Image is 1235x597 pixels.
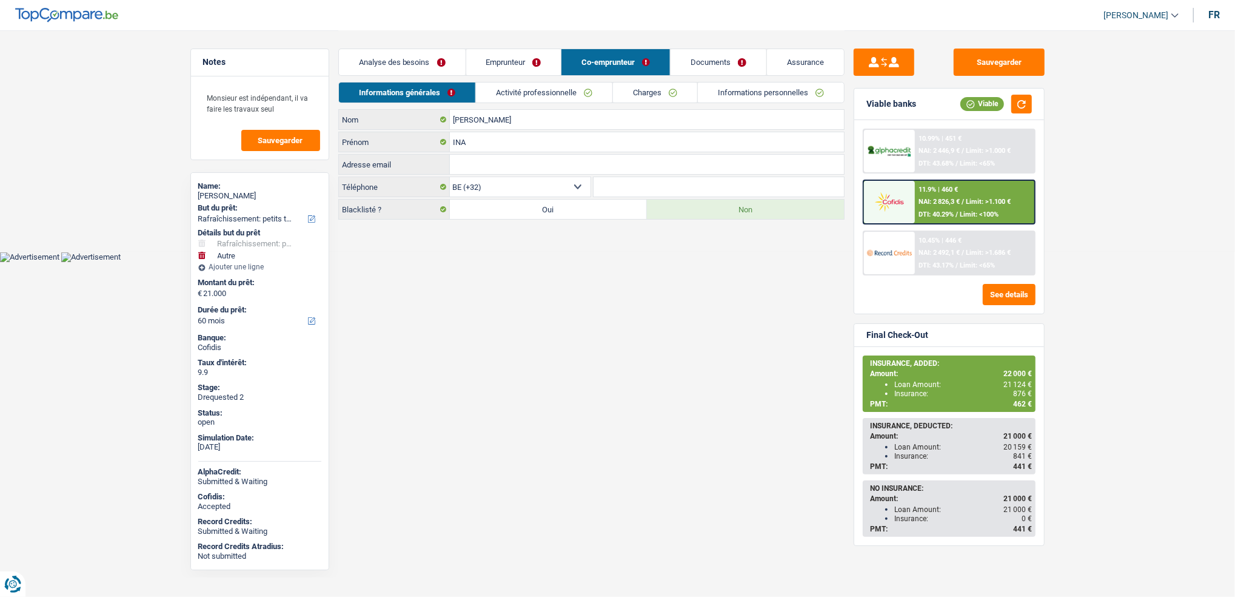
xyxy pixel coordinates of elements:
[198,442,321,452] div: [DATE]
[870,400,1032,408] div: PMT:
[61,252,121,262] img: Advertisement
[198,343,321,352] div: Cofidis
[339,132,450,152] label: Prénom
[1103,10,1168,21] span: [PERSON_NAME]
[1003,432,1032,440] span: 21 000 €
[1013,390,1032,398] span: 876 €
[198,289,202,298] span: €
[198,333,321,343] div: Banque:
[962,198,964,206] span: /
[198,417,321,427] div: open
[870,432,1032,440] div: Amount:
[1022,514,1032,523] span: 0 €
[241,130,320,151] button: Sauvegarder
[919,261,954,269] span: DTI: 43.17%
[198,305,319,315] label: Durée du prêt:
[198,542,321,551] div: Record Credits Atradius:
[894,514,1032,523] div: Insurance:
[960,160,995,167] span: Limit: <65%
[1003,505,1032,514] span: 21 000 €
[919,147,960,155] span: NAI: 2 446,9 €
[198,203,319,213] label: But du prêt:
[198,278,319,288] label: Montant du prêt:
[198,467,321,477] div: AlphaCredit:
[1003,380,1032,389] span: 21 124 €
[867,144,912,158] img: AlphaCredit
[966,147,1011,155] span: Limit: >1.000 €
[919,198,960,206] span: NAI: 2 826,3 €
[1013,525,1032,533] span: 441 €
[198,492,321,502] div: Cofidis:
[867,241,912,264] img: Record Credits
[894,505,1032,514] div: Loan Amount:
[870,422,1032,430] div: INSURANCE, DEDUCTED:
[870,484,1032,493] div: NO INSURANCE:
[966,249,1011,257] span: Limit: >1.686 €
[198,181,321,191] div: Name:
[671,49,766,75] a: Documents
[198,502,321,511] div: Accepted
[870,462,1032,471] div: PMT:
[698,83,844,103] a: Informations personnelles
[613,83,697,103] a: Charges
[960,97,1004,110] div: Viable
[983,284,1036,305] button: See details
[960,211,999,218] span: Limit: <100%
[1003,369,1032,378] span: 22 000 €
[870,525,1032,533] div: PMT:
[767,49,844,75] a: Assurance
[594,177,844,197] input: 401020304
[339,200,450,219] label: Blacklisté ?
[894,380,1032,389] div: Loan Amount:
[956,261,958,269] span: /
[894,390,1032,398] div: Insurance:
[339,110,450,129] label: Nom
[919,186,958,194] div: 11.9% | 460 €
[894,443,1032,451] div: Loan Amount:
[258,137,303,144] span: Sauvegarder
[561,49,670,75] a: Co-emprunteur
[339,83,475,103] a: Informations générales
[198,433,321,443] div: Simulation Date:
[962,249,964,257] span: /
[966,198,1011,206] span: Limit: >1.100 €
[647,200,844,219] label: Non
[198,517,321,527] div: Record Credits:
[919,135,962,143] div: 10.99% | 451 €
[1094,5,1179,25] a: [PERSON_NAME]
[476,83,612,103] a: Activité professionnelle
[867,191,912,213] img: Cofidis
[1208,9,1220,21] div: fr
[960,261,995,269] span: Limit: <65%
[1003,494,1032,503] span: 21 000 €
[198,358,321,368] div: Taux d'intérêt:
[198,368,321,377] div: 9.9
[15,8,118,22] img: TopCompare Logo
[919,160,954,167] span: DTI: 43.68%
[339,155,450,174] label: Adresse email
[870,369,1032,378] div: Amount:
[198,408,321,418] div: Status:
[198,228,321,238] div: Détails but du prêt
[198,383,321,393] div: Stage:
[1003,443,1032,451] span: 20 159 €
[1013,462,1032,471] span: 441 €
[339,49,466,75] a: Analyse des besoins
[1013,452,1032,460] span: 841 €
[198,551,321,561] div: Not submitted
[866,330,928,340] div: Final Check-Out
[198,191,321,201] div: [PERSON_NAME]
[919,249,960,257] span: NAI: 2 492,1 €
[962,147,964,155] span: /
[198,393,321,402] div: Drequested 2
[866,99,916,109] div: Viable banks
[956,160,958,167] span: /
[198,527,321,536] div: Submitted & Waiting
[954,49,1045,76] button: Sauvegarder
[919,211,954,218] span: DTI: 40.29%
[894,452,1032,460] div: Insurance:
[870,359,1032,368] div: INSURANCE, ADDED:
[1013,400,1032,408] span: 462 €
[956,211,958,218] span: /
[450,200,647,219] label: Oui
